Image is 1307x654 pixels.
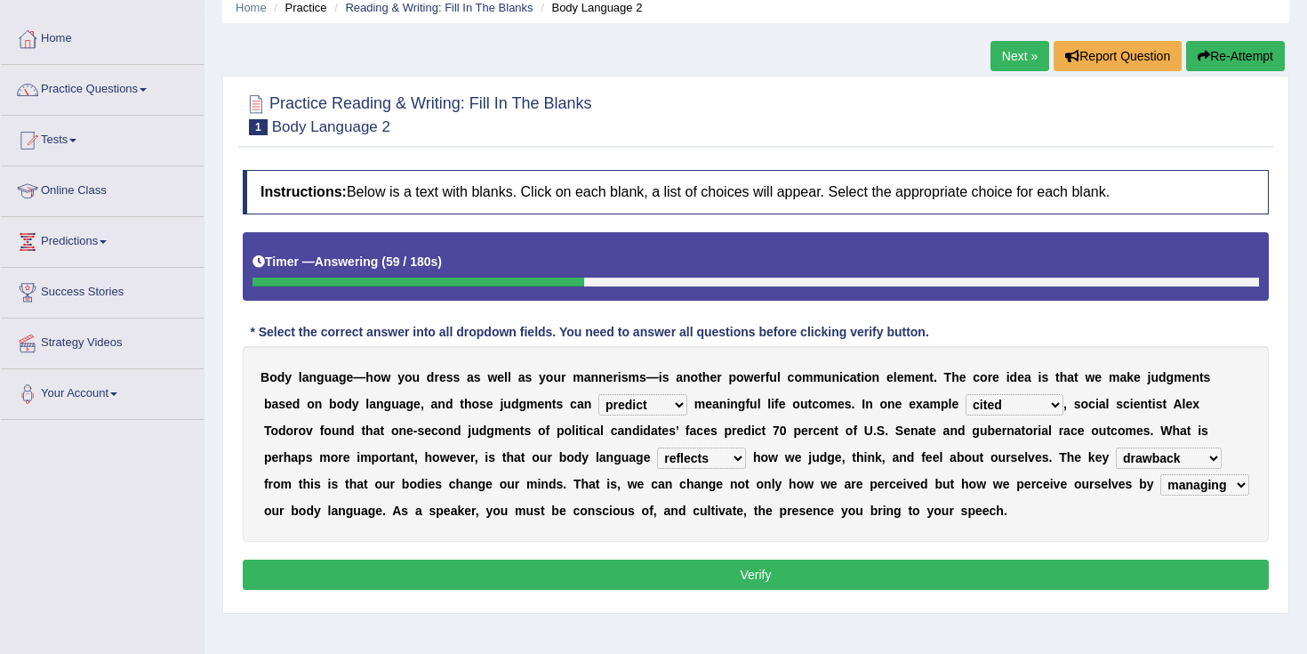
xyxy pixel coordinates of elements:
[391,424,399,438] b: o
[1041,370,1048,384] b: s
[302,370,309,384] b: a
[1199,370,1204,384] b: t
[270,424,278,438] b: o
[1148,397,1152,411] b: t
[520,424,525,438] b: t
[827,397,838,411] b: m
[512,424,520,438] b: n
[1109,370,1119,384] b: m
[903,370,914,384] b: m
[646,370,659,384] b: —
[353,370,365,384] b: —
[438,424,446,438] b: o
[413,370,421,384] b: u
[487,370,497,384] b: w
[431,397,438,411] b: a
[632,424,640,438] b: d
[261,184,347,199] b: Instructions:
[453,370,460,384] b: s
[243,91,592,135] h2: Practice Reading & Writing: Fill In The Blanks
[618,424,625,438] b: a
[1152,397,1156,411] b: i
[1159,370,1167,384] b: d
[552,397,557,411] b: t
[261,370,269,384] b: B
[253,255,442,269] h5: Timer —
[269,370,277,384] b: o
[1106,397,1110,411] b: l
[421,397,424,411] b: ,
[460,397,464,411] b: t
[600,424,604,438] b: l
[831,370,839,384] b: n
[1119,370,1127,384] b: a
[1173,397,1182,411] b: A
[579,424,583,438] b: t
[951,370,959,384] b: h
[1191,370,1199,384] b: n
[347,424,355,438] b: d
[307,397,315,411] b: o
[1,268,204,312] a: Success Stories
[824,370,832,384] b: u
[758,397,761,411] b: l
[894,370,897,384] b: l
[1024,370,1031,384] b: a
[1,14,204,59] a: Home
[236,1,267,14] a: Home
[618,370,621,384] b: i
[719,397,727,411] b: n
[624,424,632,438] b: n
[1,116,204,160] a: Tests
[494,424,505,438] b: m
[299,370,302,384] b: l
[949,397,952,411] b: l
[606,370,613,384] b: e
[696,424,703,438] b: c
[546,424,550,438] b: f
[1074,397,1081,411] b: s
[613,370,617,384] b: r
[779,397,786,411] b: e
[812,397,819,411] b: c
[852,397,855,411] b: .
[1054,41,1182,71] button: Report Question
[750,397,758,411] b: u
[767,397,771,411] b: l
[518,370,525,384] b: a
[710,370,717,384] b: e
[593,424,600,438] b: a
[561,370,565,384] b: r
[1186,41,1285,71] button: Re-Attempt
[500,397,503,411] b: j
[686,424,690,438] b: f
[324,424,332,438] b: o
[705,397,712,411] b: e
[1162,397,1167,411] b: t
[988,370,992,384] b: r
[639,424,643,438] b: i
[990,41,1049,71] a: Next »
[479,424,487,438] b: d
[369,397,376,411] b: a
[872,370,880,384] b: n
[243,170,1269,214] h4: Below is a text with blanks. Click on each blank, a list of choices will appear. Select the appro...
[766,370,770,384] b: f
[504,370,508,384] b: l
[347,370,354,384] b: e
[243,560,1269,590] button: Verify
[361,424,365,438] b: t
[802,370,813,384] b: m
[712,397,719,411] b: a
[511,397,519,411] b: d
[1156,397,1163,411] b: s
[431,424,438,438] b: c
[838,397,845,411] b: e
[572,424,575,438] b: l
[1099,397,1106,411] b: a
[621,370,629,384] b: s
[413,397,421,411] b: e
[744,370,754,384] b: w
[1185,370,1192,384] b: e
[285,397,293,411] b: e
